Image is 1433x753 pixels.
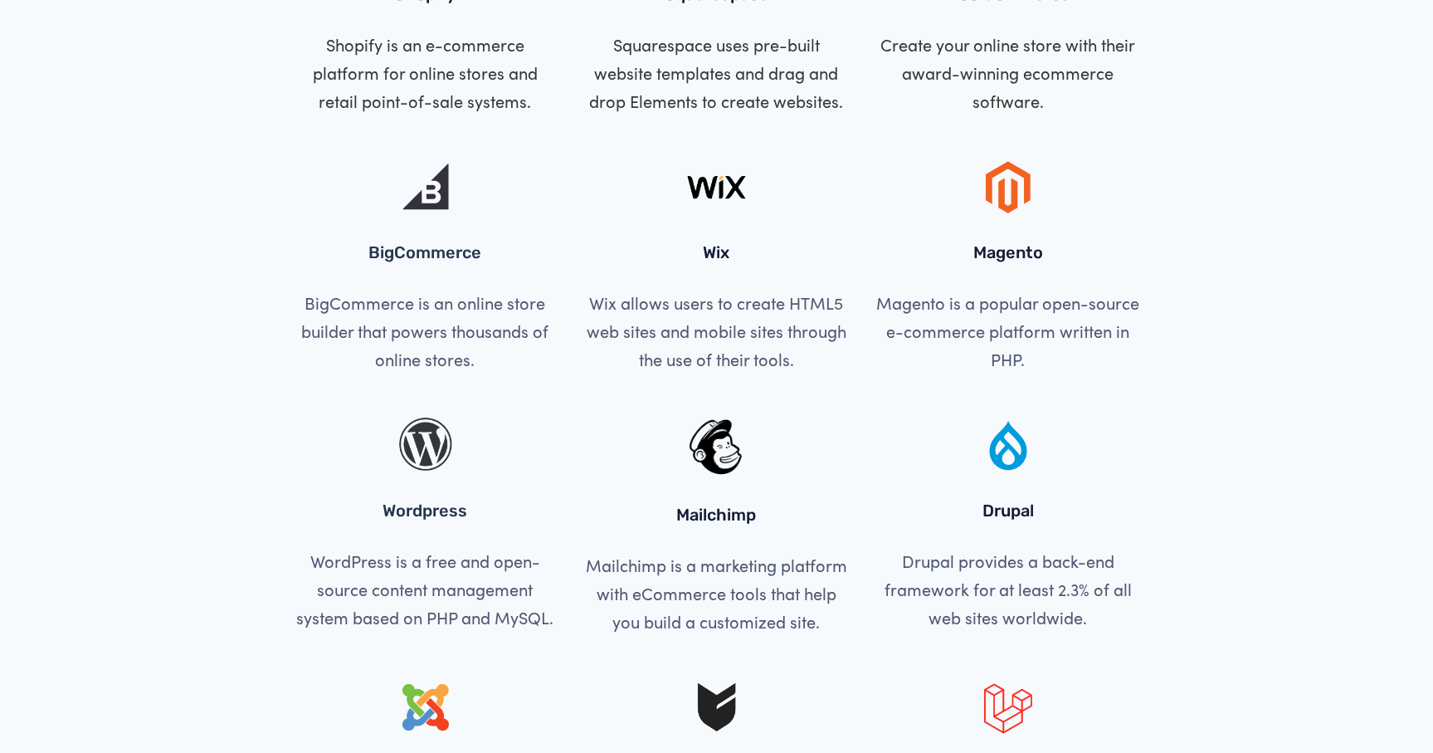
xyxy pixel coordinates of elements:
[294,289,557,374] p: BigCommerce is an online store builder that powers thousands of online stores.
[294,158,557,216] a: BigCommerce logo
[676,505,756,525] span: Mailchimp
[589,33,843,112] span: Squarespace uses pre-built website templates and drag and drop Elements to create websites.
[876,416,1139,474] a: Drupal logo
[876,289,1139,374] p: Magento is a popular open-source e-commerce platform written in PHP.
[294,502,557,521] h4: Wordpress
[982,501,1034,521] span: Drupal
[294,547,557,632] p: WordPress is a free and open-source content management system based on PHP and MySQL.
[585,289,848,374] p: Wix allows users to create HTML5 web sites and mobile sites through the use of their tools.
[585,678,848,736] a: Big Cartel logo
[585,416,848,478] a: Mailchimp logo
[703,242,729,262] span: Wix
[294,244,557,262] h4: BigCommerce
[876,547,1139,632] p: Drupal provides a back-end framework for at least 2.3% of all web sites worldwide.
[585,551,848,636] p: Mailchimp is a marketing platform with eCommerce tools that help you build a customized site.
[876,678,1139,736] a: Laravel logo
[313,33,542,112] span: Shopify is an e-commerce platform for online stores and retail point-of-sale systems.
[876,158,1139,216] a: Magento logo
[294,678,557,736] a: Joomla logo
[294,416,557,474] a: Wordpress logo
[880,33,1139,112] span: Create your online store with their award-winning ecommerce software.
[973,242,1043,262] span: Magento
[585,158,848,216] a: Wix logo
